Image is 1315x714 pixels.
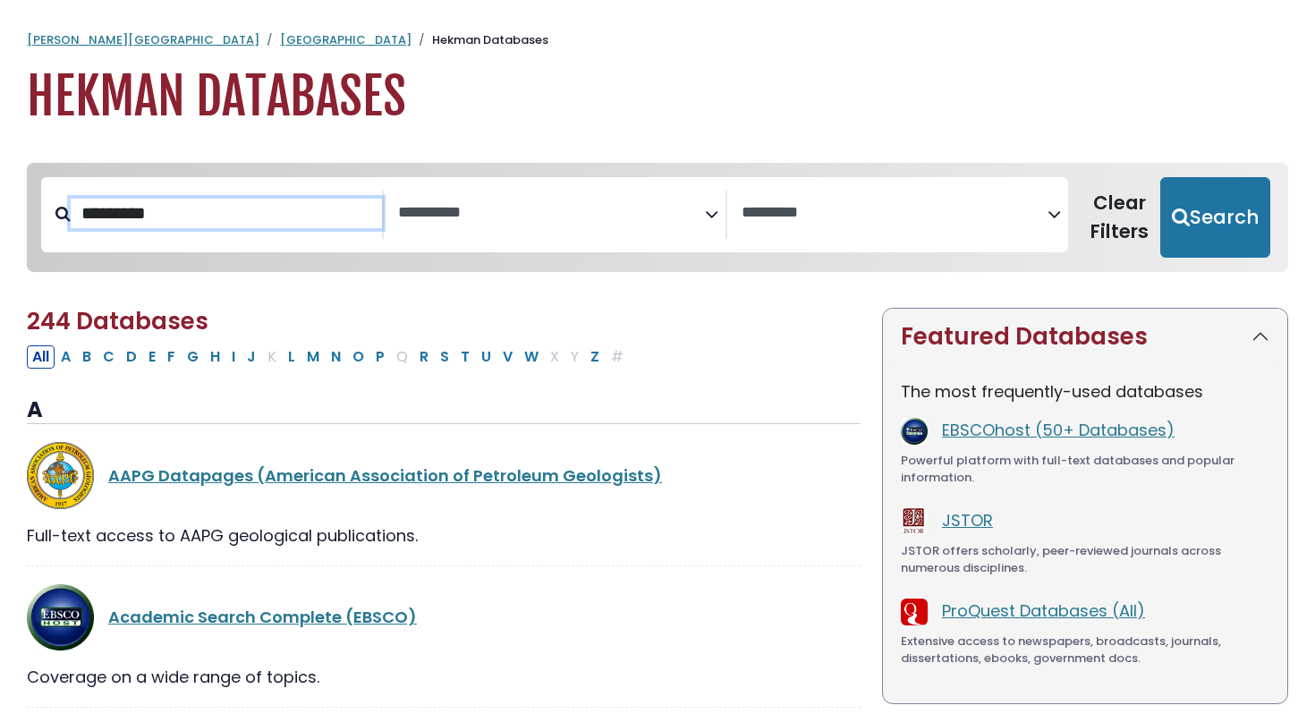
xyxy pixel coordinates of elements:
[398,204,704,223] textarea: Search
[162,345,181,369] button: Filter Results F
[411,31,548,49] li: Hekman Databases
[108,464,662,487] a: AAPG Datapages (American Association of Petroleum Geologists)
[901,452,1269,487] div: Powerful platform with full-text databases and popular information.
[98,345,120,369] button: Filter Results C
[414,345,434,369] button: Filter Results R
[370,345,390,369] button: Filter Results P
[27,345,55,369] button: All
[182,345,204,369] button: Filter Results G
[27,523,861,548] div: Full-text access to AAPG geological publications.
[27,397,861,424] h3: A
[27,163,1288,272] nav: Search filters
[121,345,142,369] button: Filter Results D
[497,345,518,369] button: Filter Results V
[883,309,1287,365] button: Featured Databases
[1160,177,1270,258] button: Submit for Search Results
[27,344,631,367] div: Alpha-list to filter by first letter of database name
[942,419,1175,441] a: EBSCOhost (50+ Databases)
[901,542,1269,577] div: JSTOR offers scholarly, peer-reviewed journals across numerous disciplines.
[27,31,259,48] a: [PERSON_NAME][GEOGRAPHIC_DATA]
[27,665,861,689] div: Coverage on a wide range of topics.
[942,509,993,531] a: JSTOR
[942,599,1145,622] a: ProQuest Databases (All)
[519,345,544,369] button: Filter Results W
[77,345,97,369] button: Filter Results B
[226,345,241,369] button: Filter Results I
[27,67,1288,127] h1: Hekman Databases
[1079,177,1160,258] button: Clear Filters
[280,31,411,48] a: [GEOGRAPHIC_DATA]
[435,345,454,369] button: Filter Results S
[742,204,1048,223] textarea: Search
[347,345,369,369] button: Filter Results O
[283,345,301,369] button: Filter Results L
[242,345,261,369] button: Filter Results J
[108,606,417,628] a: Academic Search Complete (EBSCO)
[901,633,1269,667] div: Extensive access to newspapers, broadcasts, journals, dissertations, ebooks, government docs.
[301,345,325,369] button: Filter Results M
[901,379,1269,404] p: The most frequently-used databases
[55,345,76,369] button: Filter Results A
[476,345,496,369] button: Filter Results U
[455,345,475,369] button: Filter Results T
[27,31,1288,49] nav: breadcrumb
[205,345,225,369] button: Filter Results H
[71,199,382,228] input: Search database by title or keyword
[143,345,161,369] button: Filter Results E
[585,345,605,369] button: Filter Results Z
[326,345,346,369] button: Filter Results N
[27,305,208,337] span: 244 Databases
